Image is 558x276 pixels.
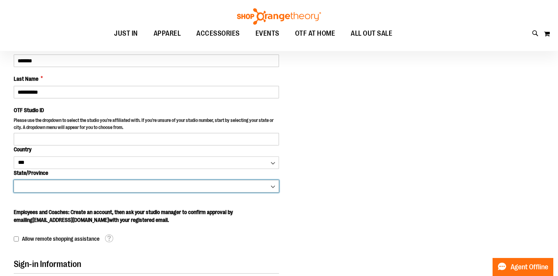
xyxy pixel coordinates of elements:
span: ALL OUT SALE [351,25,392,42]
span: State/Province [14,170,48,176]
span: Employees and Coaches: Create an account, then ask your studio manager to confirm approval by ema... [14,209,233,223]
span: APPAREL [154,25,181,42]
span: Agent Offline [511,263,548,271]
span: EVENTS [255,25,279,42]
span: OTF AT HOME [295,25,335,42]
span: Sign-in Information [14,259,81,269]
span: ACCESSORIES [196,25,240,42]
span: OTF Studio ID [14,107,44,113]
img: Shop Orangetheory [236,8,322,25]
span: Last Name [14,75,38,83]
p: Please use the dropdown to select the studio you're affiliated with. If you're unsure of your stu... [14,117,279,133]
button: Agent Offline [493,258,553,276]
span: Allow remote shopping assistance [22,236,100,242]
span: JUST IN [114,25,138,42]
span: Country [14,146,31,153]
